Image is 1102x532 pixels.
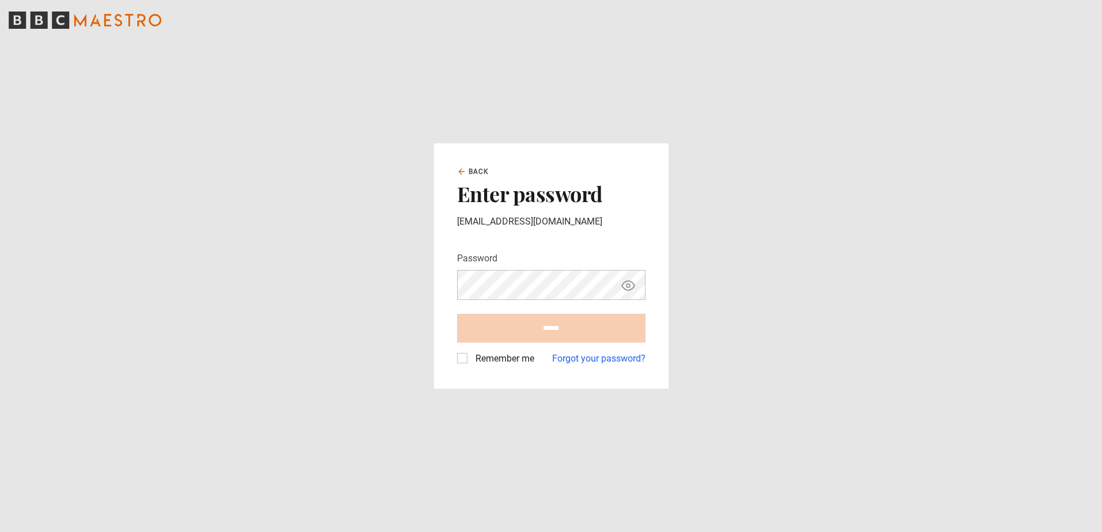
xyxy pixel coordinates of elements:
span: Back [469,166,489,177]
a: Forgot your password? [552,352,646,366]
button: Show password [618,275,638,295]
p: [EMAIL_ADDRESS][DOMAIN_NAME] [457,215,646,229]
label: Remember me [471,352,534,366]
label: Password [457,252,497,265]
h2: Enter password [457,181,646,206]
svg: BBC Maestro [9,12,161,29]
a: Back [457,166,489,177]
